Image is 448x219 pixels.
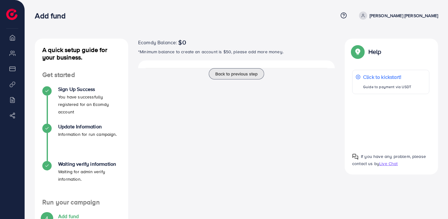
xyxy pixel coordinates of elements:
[363,73,411,81] p: Click to kickstart!
[352,154,358,160] img: Popup guide
[58,124,117,130] h4: Update Information
[370,12,438,19] p: [PERSON_NAME] [PERSON_NAME]
[58,161,121,167] h4: Waiting verify information
[368,48,381,55] p: Help
[352,153,426,167] span: If you have any problem, please contact us by
[178,39,186,46] span: $0
[58,93,121,116] p: You have successfully registered for an Ecomdy account
[35,124,128,161] li: Update Information
[35,71,128,79] h4: Get started
[363,83,411,91] p: Guide to payment via USDT
[357,12,438,20] a: [PERSON_NAME] [PERSON_NAME]
[35,46,128,61] h4: A quick setup guide for your business.
[215,71,258,77] span: Back to previous step
[35,198,128,206] h4: Run your campaign
[35,11,70,20] h3: Add fund
[35,86,128,124] li: Sign Up Success
[138,39,177,46] span: Ecomdy Balance:
[6,9,17,20] img: logo
[379,160,398,167] span: Live Chat
[58,168,121,183] p: Waiting for admin verify information.
[209,68,264,79] button: Back to previous step
[138,48,335,55] p: *Minimum balance to create an account is $50, please add more money.
[58,86,121,92] h4: Sign Up Success
[58,131,117,138] p: Information for run campaign.
[352,46,363,57] img: Popup guide
[35,161,128,198] li: Waiting verify information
